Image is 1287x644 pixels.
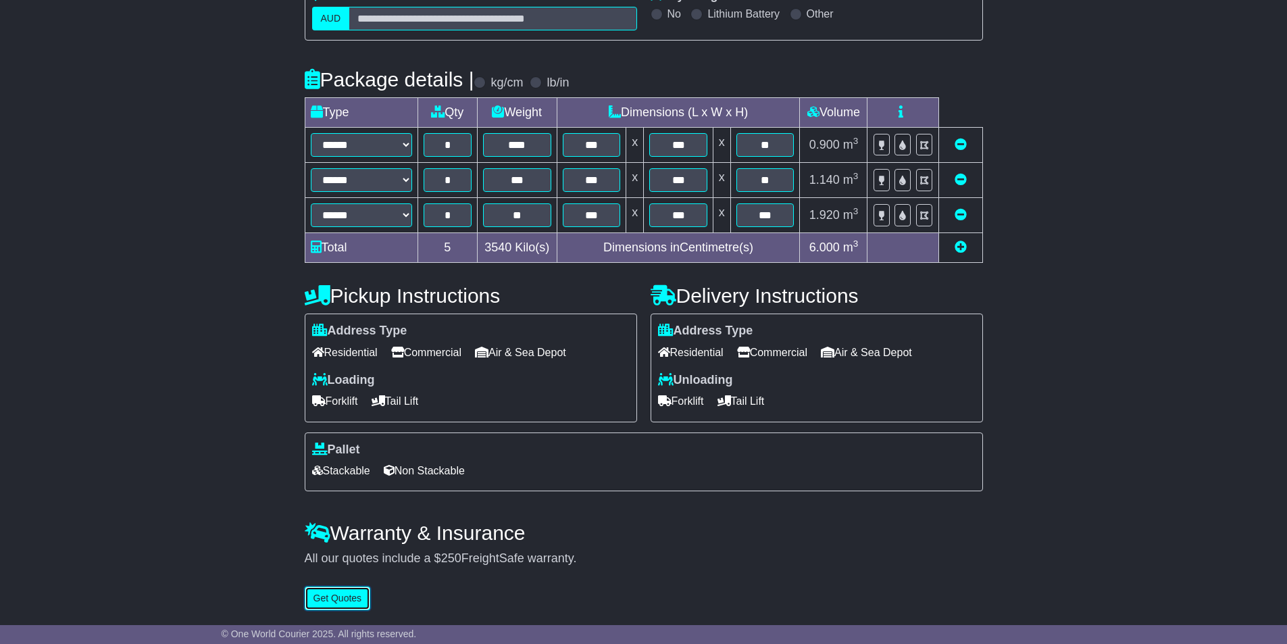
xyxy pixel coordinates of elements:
[955,208,967,222] a: Remove this item
[305,68,474,91] h4: Package details |
[955,173,967,187] a: Remove this item
[312,373,375,388] label: Loading
[477,233,557,263] td: Kilo(s)
[843,138,859,151] span: m
[384,460,465,481] span: Non Stackable
[305,551,983,566] div: All our quotes include a $ FreightSafe warranty.
[477,98,557,128] td: Weight
[809,138,840,151] span: 0.900
[809,241,840,254] span: 6.000
[222,628,417,639] span: © One World Courier 2025. All rights reserved.
[807,7,834,20] label: Other
[312,342,378,363] span: Residential
[312,391,358,412] span: Forklift
[391,342,461,363] span: Commercial
[821,342,912,363] span: Air & Sea Depot
[713,128,730,163] td: x
[372,391,419,412] span: Tail Lift
[955,138,967,151] a: Remove this item
[800,98,867,128] td: Volume
[853,136,859,146] sup: 3
[853,239,859,249] sup: 3
[305,233,418,263] td: Total
[557,98,800,128] td: Dimensions (L x W x H)
[658,373,733,388] label: Unloading
[853,171,859,181] sup: 3
[809,208,840,222] span: 1.920
[667,7,681,20] label: No
[484,241,511,254] span: 3540
[305,284,637,307] h4: Pickup Instructions
[305,98,418,128] td: Type
[658,324,753,339] label: Address Type
[305,587,371,610] button: Get Quotes
[843,208,859,222] span: m
[717,391,765,412] span: Tail Lift
[626,128,644,163] td: x
[809,173,840,187] span: 1.140
[626,163,644,198] td: x
[707,7,780,20] label: Lithium Battery
[312,7,350,30] label: AUD
[651,284,983,307] h4: Delivery Instructions
[843,241,859,254] span: m
[955,241,967,254] a: Add new item
[418,233,477,263] td: 5
[312,443,360,457] label: Pallet
[418,98,477,128] td: Qty
[658,342,724,363] span: Residential
[737,342,807,363] span: Commercial
[658,391,704,412] span: Forklift
[475,342,566,363] span: Air & Sea Depot
[853,206,859,216] sup: 3
[490,76,523,91] label: kg/cm
[557,233,800,263] td: Dimensions in Centimetre(s)
[312,324,407,339] label: Address Type
[843,173,859,187] span: m
[713,163,730,198] td: x
[713,198,730,233] td: x
[626,198,644,233] td: x
[441,551,461,565] span: 250
[305,522,983,544] h4: Warranty & Insurance
[312,460,370,481] span: Stackable
[547,76,569,91] label: lb/in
